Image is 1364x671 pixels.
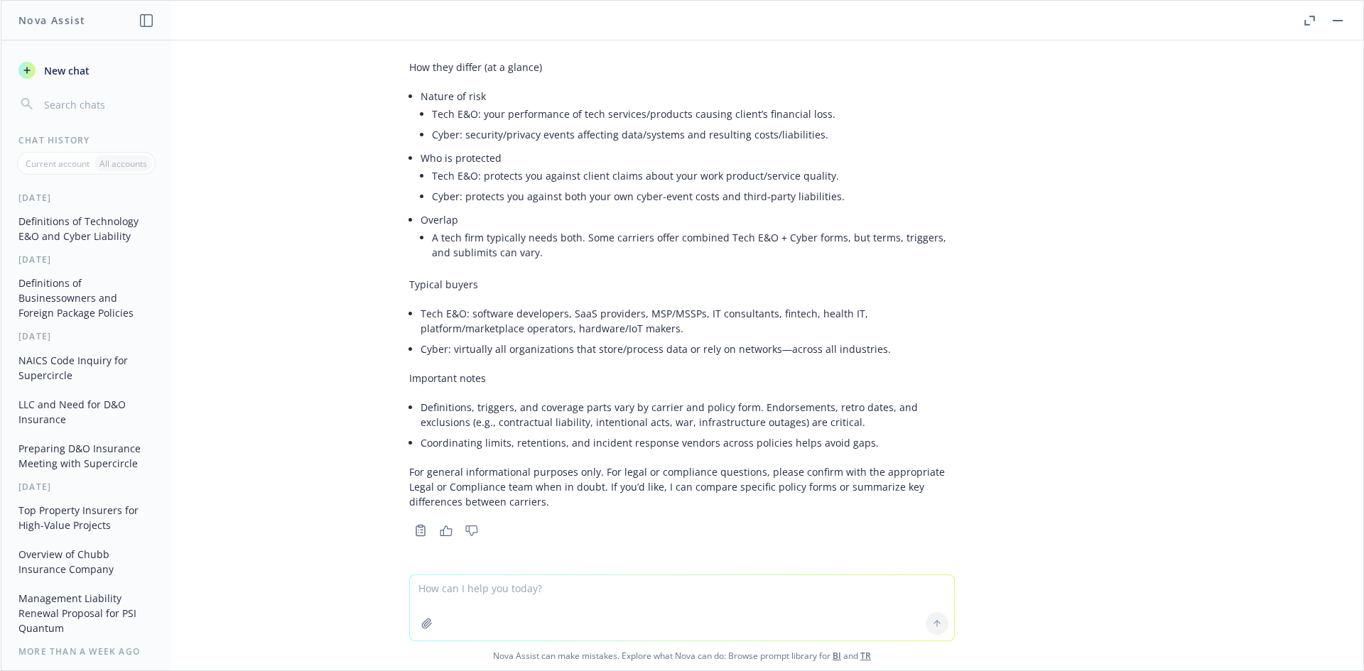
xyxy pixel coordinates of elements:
button: Definitions of Businessowners and Foreign Package Policies [13,271,160,324]
li: Overlap [421,209,955,266]
p: Current account [26,158,90,170]
button: LLC and Need for D&O Insurance [13,393,160,431]
div: [DATE] [1,330,171,342]
h1: Nova Assist [18,13,85,28]
div: [DATE] [1,192,171,204]
li: Cyber: virtually all organizations that store/process data or rely on networks—across all industr... [421,339,955,359]
button: Thumbs down [460,520,483,540]
button: New chat [13,58,160,83]
a: TR [860,650,871,662]
span: Nova Assist can make mistakes. Explore what Nova can do: Browse prompt library for and [6,641,1358,670]
p: For general informational purposes only. For legal or compliance questions, please confirm with t... [409,464,955,509]
p: Typical buyers [409,277,955,292]
p: All accounts [99,158,147,170]
p: Important notes [409,371,955,386]
li: Nature of risk [421,86,955,148]
svg: Copy to clipboard [414,524,427,537]
li: Tech E&O: protects you against client claims about your work product/service quality. [432,165,955,186]
li: A tech firm typically needs both. Some carriers offer combined Tech E&O + Cyber forms, but terms,... [432,227,955,263]
div: Chat History [1,134,171,146]
div: [DATE] [1,481,171,493]
div: More than a week ago [1,645,171,658]
button: Top Property Insurers for High-Value Projects [13,498,160,537]
button: Management Liability Renewal Proposal for PSI Quantum [13,587,160,640]
li: Cyber: protects you against both your own cyber-event costs and third‑party liabilities. [432,186,955,207]
button: Preparing D&O Insurance Meeting with Supercircle [13,437,160,475]
button: Definitions of Technology E&O and Cyber Liability [13,209,160,248]
a: BI [833,650,841,662]
div: [DATE] [1,253,171,266]
li: Definitions, triggers, and coverage parts vary by carrier and policy form. Endorsements, retro da... [421,397,955,432]
li: Cyber: security/privacy events affecting data/systems and resulting costs/liabilities. [432,124,955,145]
li: Who is protected [421,148,955,209]
button: Overview of Chubb Insurance Company [13,542,160,581]
span: New chat [41,63,90,78]
li: Coordinating limits, retentions, and incident response vendors across policies helps avoid gaps. [421,432,955,453]
input: Search chats [41,94,154,114]
li: Tech E&O: software developers, SaaS providers, MSP/MSSPs, IT consultants, fintech, health IT, pla... [421,303,955,339]
li: Tech E&O: your performance of tech services/products causing client’s financial loss. [432,104,955,124]
button: NAICS Code Inquiry for Supercircle [13,349,160,387]
p: How they differ (at a glance) [409,60,955,75]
